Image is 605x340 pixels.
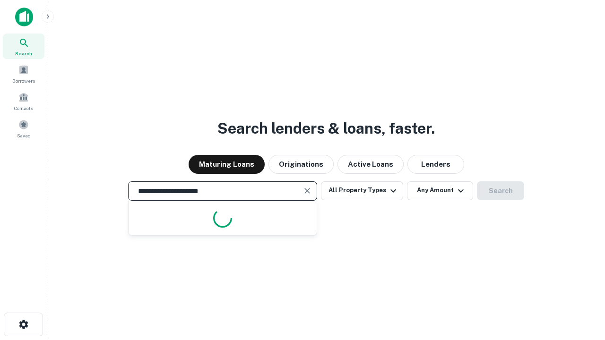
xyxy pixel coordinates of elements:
[407,181,473,200] button: Any Amount
[12,77,35,85] span: Borrowers
[3,61,44,86] a: Borrowers
[3,88,44,114] a: Contacts
[15,50,32,57] span: Search
[3,116,44,141] a: Saved
[17,132,31,139] span: Saved
[3,34,44,59] a: Search
[558,264,605,310] iframe: Chat Widget
[268,155,334,174] button: Originations
[301,184,314,197] button: Clear
[15,8,33,26] img: capitalize-icon.png
[217,117,435,140] h3: Search lenders & loans, faster.
[337,155,404,174] button: Active Loans
[189,155,265,174] button: Maturing Loans
[321,181,403,200] button: All Property Types
[14,104,33,112] span: Contacts
[407,155,464,174] button: Lenders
